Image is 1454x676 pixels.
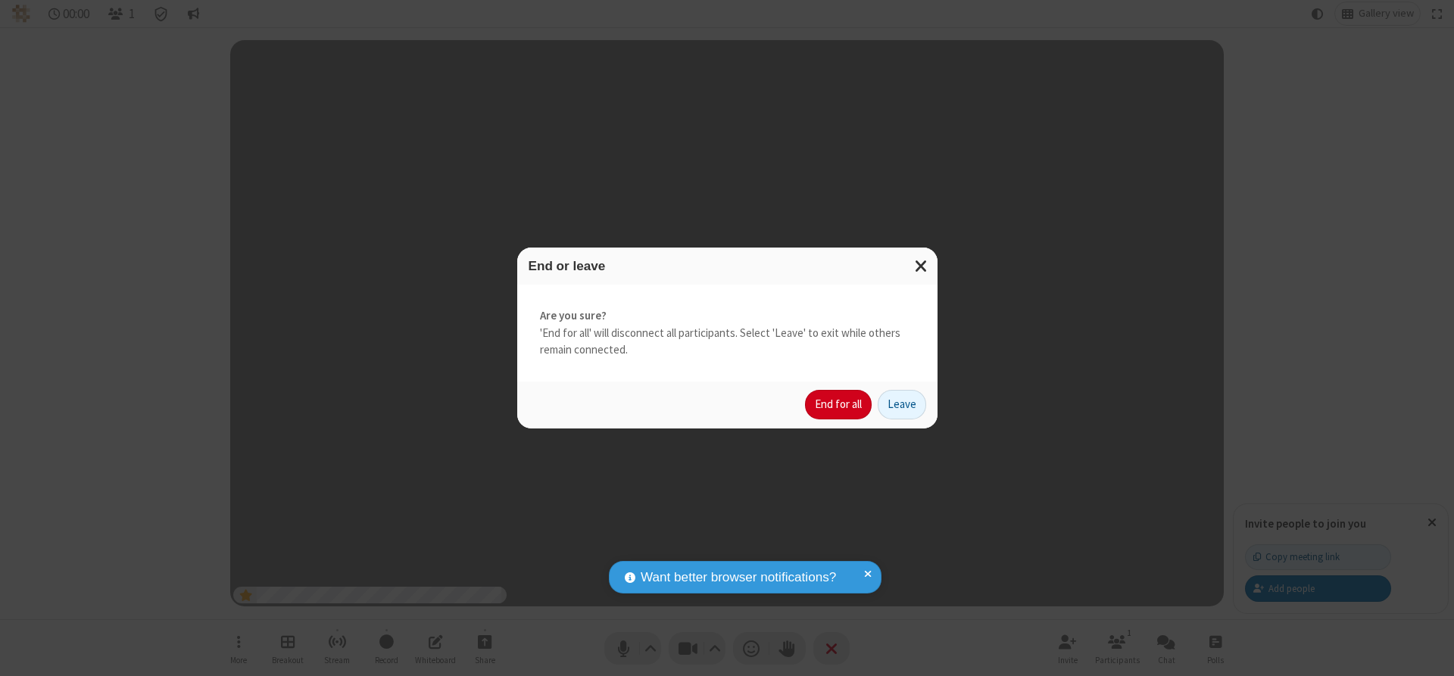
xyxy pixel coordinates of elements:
button: Leave [878,390,926,420]
button: Close modal [906,248,938,285]
strong: Are you sure? [540,307,915,325]
div: 'End for all' will disconnect all participants. Select 'Leave' to exit while others remain connec... [517,285,938,382]
h3: End or leave [529,259,926,273]
button: End for all [805,390,872,420]
span: Want better browser notifications? [641,568,836,587]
